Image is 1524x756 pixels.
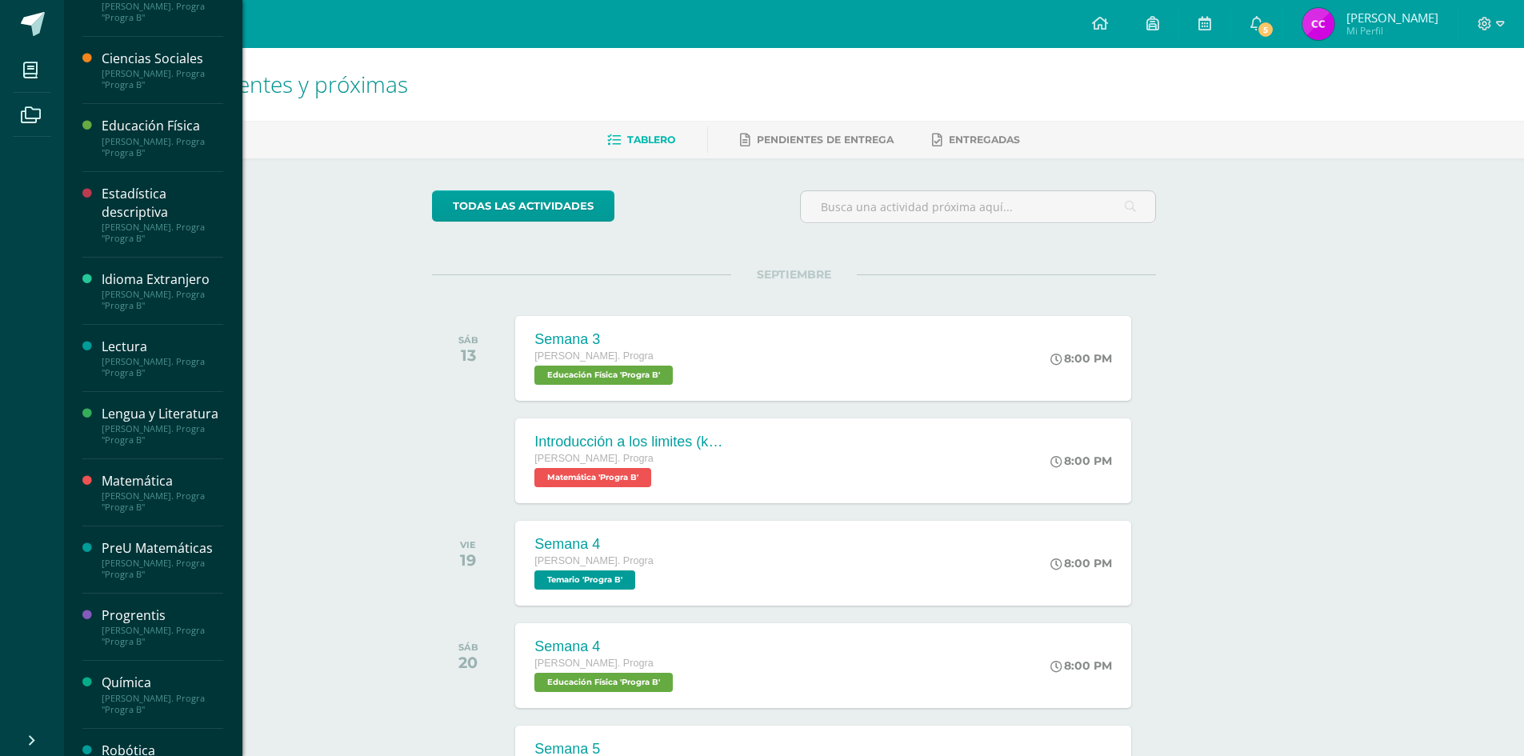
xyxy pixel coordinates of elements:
a: Lectura[PERSON_NAME]. Progra "Progra B" [102,338,223,378]
a: Pendientes de entrega [740,127,894,153]
a: Educación Física[PERSON_NAME]. Progra "Progra B" [102,117,223,158]
div: Educación Física [102,117,223,135]
div: Introducción a los limites (khan) [534,434,726,450]
div: [PERSON_NAME]. Progra "Progra B" [102,68,223,90]
span: Educación Física 'Progra B' [534,366,673,385]
span: Pendientes de entrega [757,134,894,146]
a: Idioma Extranjero[PERSON_NAME]. Progra "Progra B" [102,270,223,311]
div: [PERSON_NAME]. Progra "Progra B" [102,136,223,158]
div: 8:00 PM [1050,658,1112,673]
div: [PERSON_NAME]. Progra "Progra B" [102,558,223,580]
span: Temario 'Progra B' [534,570,635,590]
a: todas las Actividades [432,190,614,222]
div: Semana 3 [534,331,677,348]
span: [PERSON_NAME]. Progra [534,658,653,669]
div: VIE [460,539,476,550]
div: Matemática [102,472,223,490]
div: 8:00 PM [1050,454,1112,468]
div: Idioma Extranjero [102,270,223,289]
div: Lectura [102,338,223,356]
span: SEPTIEMBRE [731,267,857,282]
span: [PERSON_NAME]. Progra [534,350,653,362]
span: Entregadas [949,134,1020,146]
img: a3ece5b21d4aaa6339b594b0c49f0063.png [1302,8,1334,40]
div: SÁB [458,334,478,346]
div: PreU Matemáticas [102,539,223,558]
div: [PERSON_NAME]. Progra "Progra B" [102,490,223,513]
a: Estadística descriptiva[PERSON_NAME]. Progra "Progra B" [102,185,223,244]
a: Tablero [607,127,675,153]
div: Ciencias Sociales [102,50,223,68]
a: Ciencias Sociales[PERSON_NAME]. Progra "Progra B" [102,50,223,90]
div: [PERSON_NAME]. Progra "Progra B" [102,356,223,378]
a: Matemática[PERSON_NAME]. Progra "Progra B" [102,472,223,513]
div: Química [102,674,223,692]
div: 19 [460,550,476,570]
div: [PERSON_NAME]. Progra "Progra B" [102,289,223,311]
div: [PERSON_NAME]. Progra "Progra B" [102,423,223,446]
a: Entregadas [932,127,1020,153]
div: [PERSON_NAME]. Progra "Progra B" [102,1,223,23]
a: Progrentis[PERSON_NAME]. Progra "Progra B" [102,606,223,647]
span: [PERSON_NAME]. Progra [534,555,653,566]
div: Progrentis [102,606,223,625]
div: Lengua y Literatura [102,405,223,423]
span: Educación Física 'Progra B' [534,673,673,692]
div: 20 [458,653,478,672]
span: Tablero [627,134,675,146]
div: Semana 4 [534,536,653,553]
span: 5 [1257,21,1274,38]
div: [PERSON_NAME]. Progra "Progra B" [102,222,223,244]
span: [PERSON_NAME]. Progra [534,453,653,464]
span: Actividades recientes y próximas [83,69,408,99]
div: [PERSON_NAME]. Progra "Progra B" [102,693,223,715]
span: [PERSON_NAME] [1346,10,1438,26]
span: Matemática 'Progra B' [534,468,651,487]
div: 13 [458,346,478,365]
input: Busca una actividad próxima aquí... [801,191,1155,222]
div: 8:00 PM [1050,556,1112,570]
a: Química[PERSON_NAME]. Progra "Progra B" [102,674,223,714]
div: Estadística descriptiva [102,185,223,222]
div: 8:00 PM [1050,351,1112,366]
div: Semana 4 [534,638,677,655]
div: [PERSON_NAME]. Progra "Progra B" [102,625,223,647]
div: SÁB [458,642,478,653]
span: Mi Perfil [1346,24,1438,38]
a: Lengua y Literatura[PERSON_NAME]. Progra "Progra B" [102,405,223,446]
a: PreU Matemáticas[PERSON_NAME]. Progra "Progra B" [102,539,223,580]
